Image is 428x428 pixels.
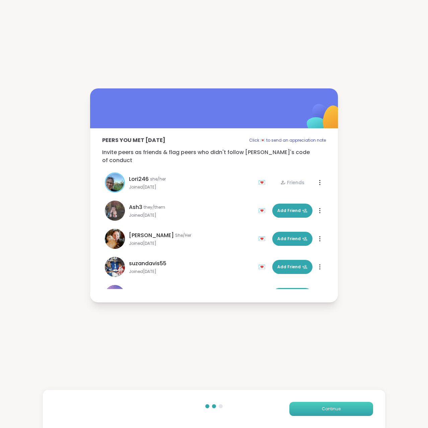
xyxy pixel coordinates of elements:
div: Friends [280,179,304,186]
img: CharIotte [105,285,125,305]
span: Ash3 [129,203,142,211]
button: Add Friend [272,232,312,246]
span: Add Friend [277,264,307,270]
img: Lori246 [106,173,124,192]
span: Add Friend [277,236,307,242]
p: Click 💌 to send an appreciation note [249,136,326,144]
div: 💌 [258,177,268,188]
button: Add Friend [272,288,312,302]
span: CharIotte [129,288,155,296]
div: 💌 [258,233,268,244]
span: Lori246 [129,175,149,183]
span: Joined [DATE] [129,185,254,190]
span: Continue [322,406,341,412]
img: ShareWell Logomark [291,86,358,153]
div: 💌 [258,262,268,272]
span: Add Friend [277,208,307,214]
img: Ash3 [105,201,125,221]
span: Joined [DATE] [129,269,254,274]
button: Continue [289,402,373,416]
img: LuAnn [105,229,125,249]
img: suzandavis55 [105,257,125,277]
span: Joined [DATE] [129,213,254,218]
span: they/them [144,205,165,210]
span: Joined [DATE] [129,241,254,246]
button: Add Friend [272,204,312,218]
p: Invite peers as friends & flag peers who didn't follow [PERSON_NAME]'s code of conduct [102,148,326,164]
span: suzandavis55 [129,260,166,268]
span: she/her [150,176,166,182]
span: She/Her [175,233,191,238]
button: Add Friend [272,260,312,274]
span: [PERSON_NAME] [129,231,174,239]
p: Peers you met [DATE] [102,136,165,144]
div: 💌 [258,205,268,216]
